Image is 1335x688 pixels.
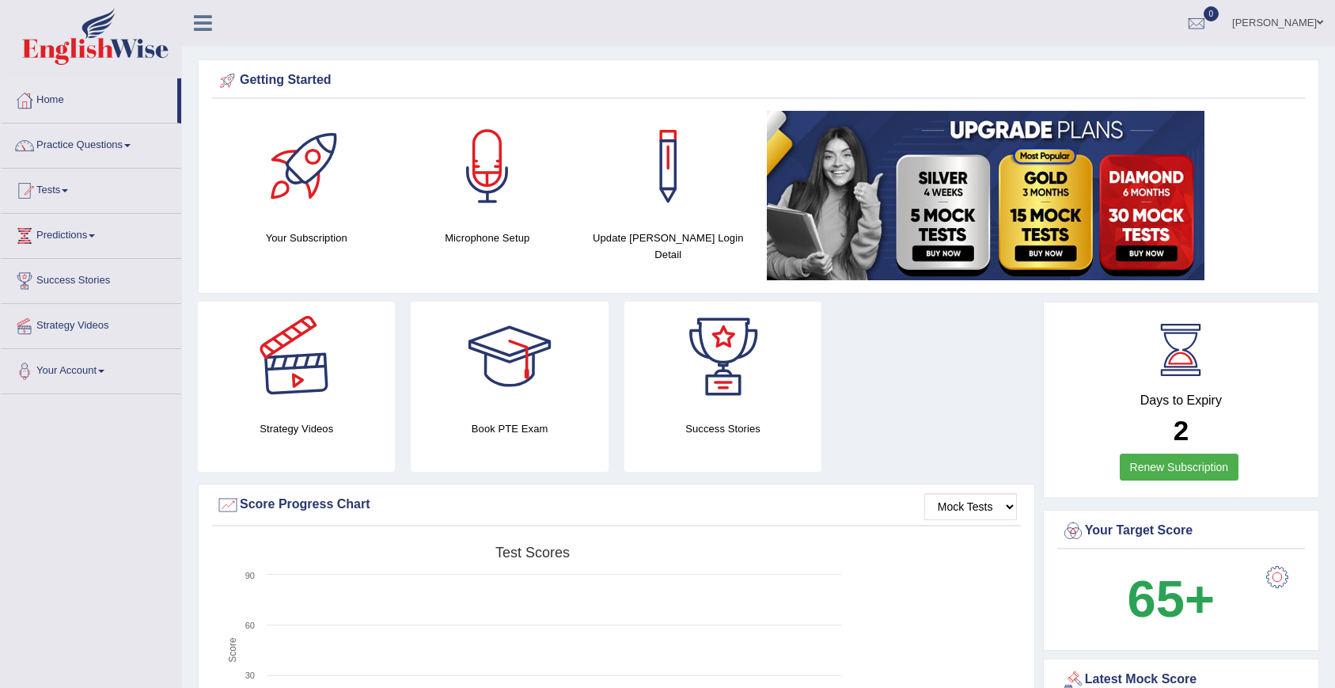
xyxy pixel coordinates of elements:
img: small5.jpg [767,111,1204,280]
text: 90 [245,571,255,580]
a: Strategy Videos [1,304,181,344]
tspan: Test scores [495,545,570,561]
h4: Success Stories [624,420,821,437]
text: 60 [245,621,255,630]
a: Tests [1,169,181,208]
h4: Update [PERSON_NAME] Login Detail [586,230,751,263]
a: Home [1,78,177,118]
h4: Days to Expiry [1061,393,1301,408]
span: 0 [1204,6,1219,21]
h4: Microphone Setup [405,230,571,246]
h4: Strategy Videos [198,420,395,437]
a: Predictions [1,214,181,253]
a: Success Stories [1,259,181,298]
tspan: Score [227,637,238,663]
a: Practice Questions [1,124,181,163]
a: Your Account [1,349,181,389]
div: Getting Started [216,69,1301,93]
text: 30 [245,671,255,680]
h4: Book PTE Exam [411,420,608,437]
h4: Your Subscription [224,230,389,246]
div: Score Progress Chart [216,493,1017,517]
a: Renew Subscription [1120,454,1239,481]
b: 65+ [1128,570,1215,628]
div: Your Target Score [1061,519,1301,543]
b: 2 [1174,415,1189,446]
